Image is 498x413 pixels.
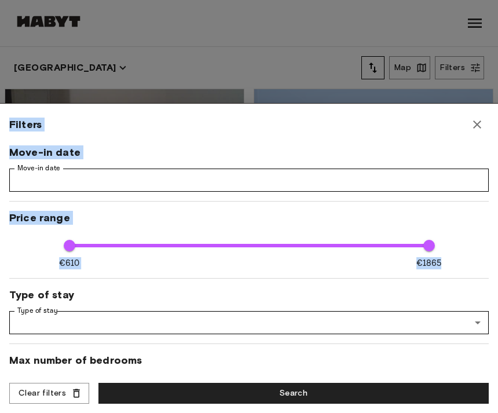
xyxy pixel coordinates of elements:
span: Filters [9,118,42,131]
span: Max number of bedrooms [9,353,489,367]
span: €610 [59,257,80,269]
input: Choose date [9,169,489,192]
label: Type of stay [17,306,58,316]
span: €1865 [416,257,442,269]
span: Price range [9,211,489,225]
button: Search [98,383,489,404]
button: Clear filters [9,383,89,404]
span: Type of stay [9,288,489,302]
span: Move-in date [9,145,489,159]
label: Move-in date [17,163,60,173]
